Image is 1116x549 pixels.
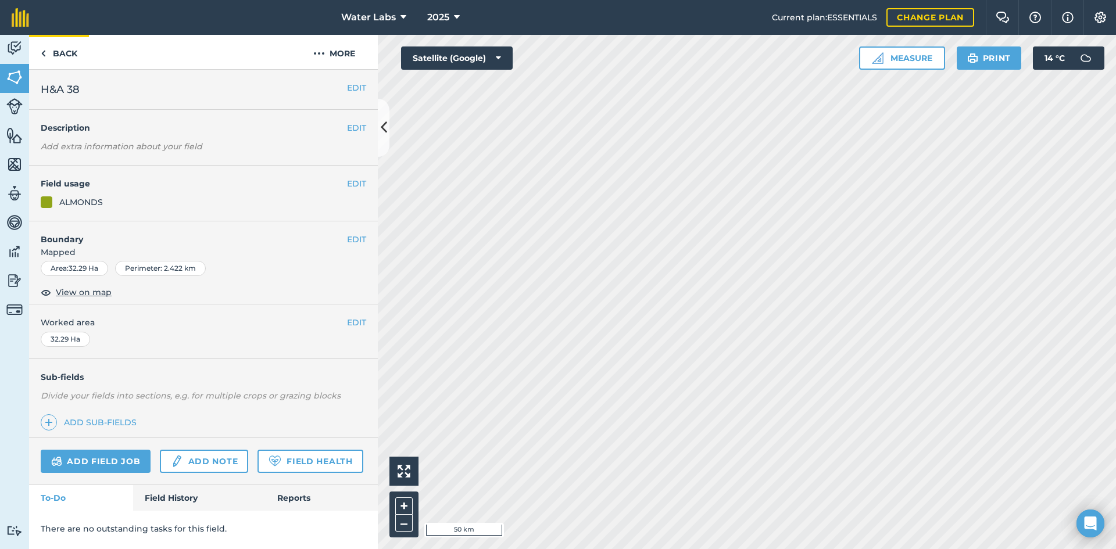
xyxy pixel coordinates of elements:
[6,272,23,289] img: svg+xml;base64,PD94bWwgdmVyc2lvbj0iMS4wIiBlbmNvZGluZz0idXRmLTgiPz4KPCEtLSBHZW5lcmF0b3I6IEFkb2JlIE...
[41,522,366,535] p: There are no outstanding tasks for this field.
[41,121,366,134] h4: Description
[6,185,23,202] img: svg+xml;base64,PD94bWwgdmVyc2lvbj0iMS4wIiBlbmNvZGluZz0idXRmLTgiPz4KPCEtLSBHZW5lcmF0b3I6IEFkb2JlIE...
[41,46,46,60] img: svg+xml;base64,PHN2ZyB4bWxucz0iaHR0cDovL3d3dy53My5vcmcvMjAwMC9zdmciIHdpZHRoPSI5IiBoZWlnaHQ9IjI0Ii...
[41,390,341,401] em: Divide your fields into sections, e.g. for multiple crops or grazing blocks
[341,10,396,24] span: Water Labs
[45,415,53,429] img: svg+xml;base64,PHN2ZyB4bWxucz0iaHR0cDovL3d3dy53My5vcmcvMjAwMC9zdmciIHdpZHRoPSIxNCIgaGVpZ2h0PSIyNC...
[1074,46,1097,70] img: svg+xml;base64,PD94bWwgdmVyc2lvbj0iMS4wIiBlbmNvZGluZz0idXRmLTgiPz4KPCEtLSBHZW5lcmF0b3I6IEFkb2JlIE...
[170,454,183,468] img: svg+xml;base64,PD94bWwgdmVyc2lvbj0iMS4wIiBlbmNvZGluZz0idXRmLTgiPz4KPCEtLSBHZW5lcmF0b3I6IEFkb2JlIE...
[41,414,141,430] a: Add sub-fields
[1045,46,1065,70] span: 14 ° C
[772,11,877,24] span: Current plan : ESSENTIALS
[1033,46,1104,70] button: 14 °C
[257,450,363,473] a: Field Health
[41,177,347,190] h4: Field usage
[872,52,884,64] img: Ruler icon
[41,285,112,299] button: View on map
[347,233,366,246] button: EDIT
[6,156,23,173] img: svg+xml;base64,PHN2ZyB4bWxucz0iaHR0cDovL3d3dy53My5vcmcvMjAwMC9zdmciIHdpZHRoPSI1NiIgaGVpZ2h0PSI2MC...
[41,261,108,276] div: Area : 32.29 Ha
[6,69,23,86] img: svg+xml;base64,PHN2ZyB4bWxucz0iaHR0cDovL3d3dy53My5vcmcvMjAwMC9zdmciIHdpZHRoPSI1NiIgaGVpZ2h0PSI2MC...
[51,454,62,468] img: svg+xml;base64,PD94bWwgdmVyc2lvbj0iMS4wIiBlbmNvZGluZz0idXRmLTgiPz4KPCEtLSBHZW5lcmF0b3I6IEFkb2JlIE...
[29,246,378,259] span: Mapped
[160,450,248,473] a: Add note
[1028,12,1042,23] img: A question mark icon
[41,141,202,152] em: Add extra information about your field
[6,243,23,260] img: svg+xml;base64,PD94bWwgdmVyc2lvbj0iMS4wIiBlbmNvZGluZz0idXRmLTgiPz4KPCEtLSBHZW5lcmF0b3I6IEFkb2JlIE...
[347,316,366,329] button: EDIT
[41,332,90,347] div: 32.29 Ha
[1062,10,1074,24] img: svg+xml;base64,PHN2ZyB4bWxucz0iaHR0cDovL3d3dy53My5vcmcvMjAwMC9zdmciIHdpZHRoPSIxNyIgaGVpZ2h0PSIxNy...
[347,177,366,190] button: EDIT
[967,51,978,65] img: svg+xml;base64,PHN2ZyB4bWxucz0iaHR0cDovL3d3dy53My5vcmcvMjAwMC9zdmciIHdpZHRoPSIxOSIgaGVpZ2h0PSIyNC...
[12,8,29,27] img: fieldmargin Logo
[957,46,1022,70] button: Print
[6,98,23,114] img: svg+xml;base64,PD94bWwgdmVyc2lvbj0iMS4wIiBlbmNvZGluZz0idXRmLTgiPz4KPCEtLSBHZW5lcmF0b3I6IEFkb2JlIE...
[395,515,413,532] button: –
[1093,12,1107,23] img: A cog icon
[6,127,23,144] img: svg+xml;base64,PHN2ZyB4bWxucz0iaHR0cDovL3d3dy53My5vcmcvMjAwMC9zdmciIHdpZHRoPSI1NiIgaGVpZ2h0PSI2MC...
[41,285,51,299] img: svg+xml;base64,PHN2ZyB4bWxucz0iaHR0cDovL3d3dy53My5vcmcvMjAwMC9zdmciIHdpZHRoPSIxOCIgaGVpZ2h0PSIyNC...
[41,450,151,473] a: Add field job
[996,12,1010,23] img: Two speech bubbles overlapping with the left bubble in the forefront
[291,35,378,69] button: More
[29,221,347,246] h4: Boundary
[59,196,103,209] div: ALMONDS
[398,465,410,478] img: Four arrows, one pointing top left, one top right, one bottom right and the last bottom left
[133,485,265,511] a: Field History
[1076,509,1104,537] div: Open Intercom Messenger
[859,46,945,70] button: Measure
[6,302,23,318] img: svg+xml;base64,PD94bWwgdmVyc2lvbj0iMS4wIiBlbmNvZGluZz0idXRmLTgiPz4KPCEtLSBHZW5lcmF0b3I6IEFkb2JlIE...
[6,214,23,231] img: svg+xml;base64,PD94bWwgdmVyc2lvbj0iMS4wIiBlbmNvZGluZz0idXRmLTgiPz4KPCEtLSBHZW5lcmF0b3I6IEFkb2JlIE...
[6,525,23,536] img: svg+xml;base64,PD94bWwgdmVyc2lvbj0iMS4wIiBlbmNvZGluZz0idXRmLTgiPz4KPCEtLSBHZW5lcmF0b3I6IEFkb2JlIE...
[41,81,80,98] span: H&A 38
[395,497,413,515] button: +
[115,261,206,276] div: Perimeter : 2.422 km
[347,121,366,134] button: EDIT
[6,40,23,57] img: svg+xml;base64,PD94bWwgdmVyc2lvbj0iMS4wIiBlbmNvZGluZz0idXRmLTgiPz4KPCEtLSBHZW5lcmF0b3I6IEFkb2JlIE...
[427,10,449,24] span: 2025
[29,485,133,511] a: To-Do
[886,8,974,27] a: Change plan
[266,485,378,511] a: Reports
[29,371,378,383] h4: Sub-fields
[401,46,513,70] button: Satellite (Google)
[29,35,89,69] a: Back
[347,81,366,94] button: EDIT
[56,286,112,299] span: View on map
[41,316,366,329] span: Worked area
[313,46,325,60] img: svg+xml;base64,PHN2ZyB4bWxucz0iaHR0cDovL3d3dy53My5vcmcvMjAwMC9zdmciIHdpZHRoPSIyMCIgaGVpZ2h0PSIyNC...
